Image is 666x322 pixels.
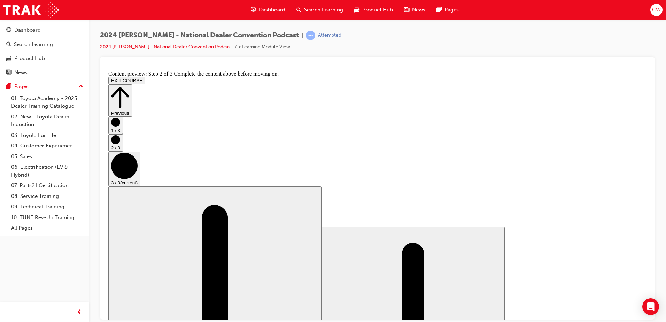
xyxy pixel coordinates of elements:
[3,9,40,16] button: EXIT COURSE
[6,41,11,48] span: search-icon
[8,212,86,223] a: 10. TUNE Rev-Up Training
[302,31,303,39] span: |
[318,32,341,39] div: Attempted
[100,44,232,50] a: 2024 [PERSON_NAME] - National Dealer Convention Podcast
[354,6,359,14] span: car-icon
[8,151,86,162] a: 05. Sales
[6,60,15,65] span: 1 / 3
[398,3,431,17] a: news-iconNews
[3,22,86,80] button: DashboardSearch LearningProduct HubNews
[239,43,290,51] li: eLearning Module View
[650,4,663,16] button: CW
[3,24,86,37] a: Dashboard
[431,3,464,17] a: pages-iconPages
[15,112,32,117] span: (current)
[3,84,35,118] button: 3 / 3(current)
[14,83,29,91] div: Pages
[8,223,86,233] a: All Pages
[14,69,28,77] div: News
[3,38,86,51] a: Search Learning
[6,27,11,33] span: guage-icon
[8,180,86,191] a: 07. Parts21 Certification
[6,112,15,117] span: 3 / 3
[436,6,442,14] span: pages-icon
[3,52,86,65] a: Product Hub
[306,31,315,40] span: learningRecordVerb_ATTEMPT-icon
[8,112,86,130] a: 02. New - Toyota Dealer Induction
[14,26,41,34] div: Dashboard
[652,6,661,14] span: CW
[14,54,45,62] div: Product Hub
[6,77,15,83] span: 2 / 3
[412,6,425,14] span: News
[291,3,349,17] a: search-iconSearch Learning
[251,6,256,14] span: guage-icon
[304,6,343,14] span: Search Learning
[3,80,86,93] button: Pages
[8,162,86,180] a: 06. Electrification (EV & Hybrid)
[8,93,86,112] a: 01. Toyota Academy - 2025 Dealer Training Catalogue
[100,31,299,39] span: 2024 [PERSON_NAME] - National Dealer Convention Podcast
[6,70,11,76] span: news-icon
[245,3,291,17] a: guage-iconDashboard
[444,6,459,14] span: Pages
[3,2,59,18] img: Trak
[8,191,86,202] a: 08. Service Training
[8,140,86,151] a: 04. Customer Experience
[259,6,285,14] span: Dashboard
[6,43,24,48] span: Previous
[362,6,393,14] span: Product Hub
[349,3,398,17] a: car-iconProduct Hub
[77,308,82,317] span: prev-icon
[78,82,83,91] span: up-icon
[404,6,409,14] span: news-icon
[3,66,86,79] a: News
[296,6,301,14] span: search-icon
[6,84,11,90] span: pages-icon
[3,49,17,66] button: 1 / 3
[3,66,17,84] button: 2 / 3
[6,55,11,62] span: car-icon
[8,201,86,212] a: 09. Technical Training
[3,16,26,49] button: Previous
[14,40,53,48] div: Search Learning
[8,130,86,141] a: 03. Toyota For Life
[642,298,659,315] div: Open Intercom Messenger
[3,3,541,9] div: Content preview: Step 2 of 3 Complete the content above before moving on.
